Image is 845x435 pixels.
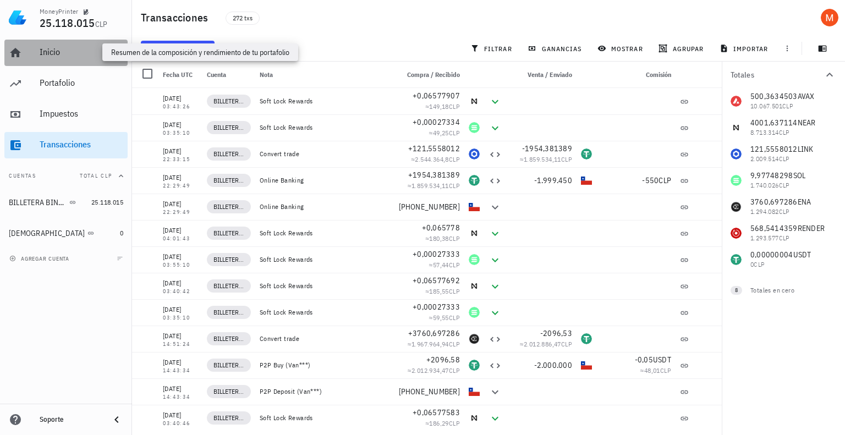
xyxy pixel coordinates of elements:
div: Online Banking [260,176,389,185]
span: [PHONE_NUMBER] [399,387,460,397]
span: ≈ [429,261,460,269]
div: USDT-icon [469,175,480,186]
span: agrupar [661,44,704,53]
span: ≈ [429,129,460,137]
div: [DATE] [163,199,198,210]
span: Cuenta [207,70,226,79]
a: Portafolio [4,70,128,97]
div: ENA-icon [469,333,480,344]
div: 04:01:43 [163,236,198,241]
h1: Transacciones [141,9,212,26]
span: CLP [449,129,460,137]
span: +0,06577692 [413,276,460,285]
div: Online Banking [260,202,389,211]
span: CLP [449,313,460,322]
span: 1.859.534,11 [411,181,449,190]
div: Soft Lock Rewards [260,282,389,290]
div: CLP-icon [469,386,480,397]
span: CLP [561,340,572,348]
span: ≈ [520,340,572,348]
div: 22:29:49 [163,183,198,189]
div: 22:33:15 [163,157,198,162]
span: ≈ [408,366,460,375]
div: Compra / Recibido [394,62,464,88]
div: [DEMOGRAPHIC_DATA] [9,229,85,238]
span: BILLETERA BINANCE [213,280,244,291]
button: importar [715,41,775,56]
span: Fecha UTC [163,70,193,79]
div: SOL-icon [469,122,480,133]
div: Impuestos [40,108,123,119]
span: Comisión [646,70,671,79]
span: +2096,58 [426,355,460,365]
span: 25.118.015 [91,198,123,206]
span: -2.000.000 [534,360,573,370]
div: Portafolio [40,78,123,88]
div: [DATE] [163,410,198,421]
div: Soft Lock Rewards [260,97,389,106]
span: 186,29 [429,419,448,427]
span: 2.012.934,47 [411,366,449,375]
div: 14:43:34 [163,394,198,400]
div: Transacciones [40,139,123,150]
span: BILLETERA BINANCE [213,175,244,186]
span: -0,05 [635,355,653,365]
div: NEAR-icon [469,280,480,291]
span: 0 [120,229,123,237]
span: BILLETERA BINANCE [213,412,244,423]
span: 2.012.886,47 [524,340,561,348]
span: +0,06577907 [413,91,460,101]
img: LedgiFi [9,9,26,26]
div: Totales en cero [750,285,814,295]
span: BILLETERA BINANCE [213,254,244,265]
span: [PHONE_NUMBER] [399,202,460,212]
div: Fecha UTC [158,62,202,88]
span: 1.967.964,94 [411,340,449,348]
div: SOL-icon [469,307,480,318]
div: [DATE] [163,93,198,104]
div: CLP-icon [581,175,592,186]
div: [DATE] [163,225,198,236]
div: Nota [255,62,394,88]
div: [DATE] [163,383,198,394]
span: +0,00027334 [413,117,460,127]
span: CLP [449,234,460,243]
span: CLP [95,19,108,29]
span: BILLETERA BINANCE [213,228,244,239]
span: 59,55 [433,313,449,322]
span: BILLETERA BINANCE [213,386,244,397]
div: 03:35:10 [163,315,198,321]
span: Total CLP [80,172,112,179]
span: 2.544.364,8 [415,155,448,163]
span: Compra / Recibido [407,70,460,79]
div: 22:29:49 [163,210,198,215]
span: +0,065778 [422,223,460,233]
span: CLP [659,175,671,185]
div: [DATE] [163,146,198,157]
div: P2P Deposit (Van***) [260,387,389,396]
span: ganancias [530,44,581,53]
span: BILLETERA BINANCE [213,307,244,318]
span: CLP [660,366,671,375]
span: mostrar [600,44,643,53]
div: Venta / Enviado [506,62,577,88]
span: 149,18 [429,102,448,111]
span: BILLETERA BINANCE [213,201,244,212]
div: 03:40:42 [163,289,198,294]
div: Inicio [40,47,123,57]
span: agregar cuenta [12,255,69,262]
span: BILLETERA BINANCE [213,122,244,133]
span: 48,01 [644,366,660,375]
div: NEAR-icon [469,96,480,107]
div: Totales [731,71,823,79]
div: CLP-icon [581,360,592,371]
span: -2096,53 [540,328,572,338]
div: Soporte [40,415,101,424]
span: CLP [449,155,460,163]
div: 03:55:10 [163,262,198,268]
div: [DATE] [163,357,198,368]
span: 57,44 [433,261,449,269]
span: ≈ [425,287,460,295]
div: P2P Buy (Van***) [260,361,389,370]
span: 25.118.015 [40,15,95,30]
